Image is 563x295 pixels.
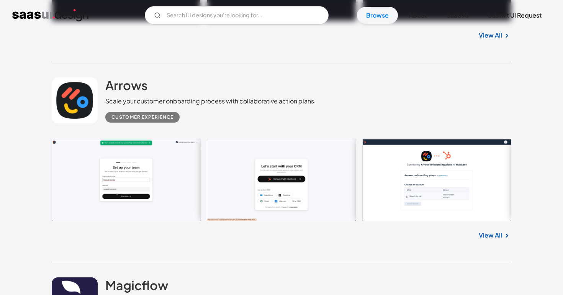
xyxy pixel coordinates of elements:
[357,7,398,24] a: Browse
[145,6,329,25] input: Search UI designs you're looking for...
[111,113,173,122] div: Customer Experience
[105,77,147,97] a: Arrows
[105,97,314,106] div: Scale your customer onboarding process with collaborative action plans
[12,9,88,21] a: home
[399,7,436,24] a: About
[437,7,477,24] a: SaaS Ai
[479,231,502,240] a: View All
[105,277,168,293] h2: Magicflow
[105,77,147,93] h2: Arrows
[479,31,502,40] a: View All
[145,6,329,25] form: Email Form
[479,7,551,24] a: Submit UI Request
